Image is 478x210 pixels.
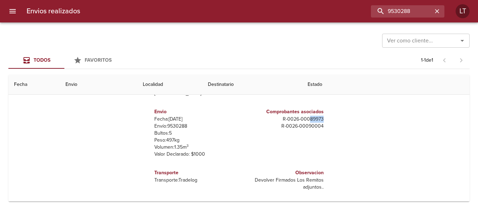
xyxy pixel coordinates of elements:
span: Pagina anterior [436,56,453,63]
h6: Envio [154,108,236,116]
p: R - 0026 - 00090004 [242,123,324,130]
div: Tabs Envios [8,52,120,69]
h6: Comprobantes asociados [242,108,324,116]
h6: Observacion [242,169,324,177]
sup: 3 [187,143,189,148]
p: Transporte: Tradelog [154,177,236,184]
button: menu [4,3,21,20]
span: Pagina siguiente [453,52,470,69]
button: Abrir [457,36,467,46]
p: Fecha: [DATE] [154,116,236,123]
span: Favoritos [85,57,112,63]
th: Fecha [8,75,60,95]
p: Volumen: 1.35 m [154,144,236,151]
span: Todos [34,57,50,63]
p: Valor Declarado: $ 1000 [154,151,236,158]
h6: Transporte [154,169,236,177]
div: Abrir información de usuario [456,4,470,18]
h6: Envios realizados [27,6,80,17]
div: LT [456,4,470,18]
p: R - 0026 - 00089973 [242,116,324,123]
p: Envío: 9530288 [154,123,236,130]
th: Localidad [137,75,202,95]
th: Envio [60,75,137,95]
p: 1 - 1 de 1 [421,57,433,64]
th: Estado [302,75,470,95]
p: Devolver Firmados Los Remitos adjuntos.. [242,177,324,191]
th: Destinatario [202,75,302,95]
p: Peso: 497 kg [154,137,236,144]
p: Bultos: 5 [154,130,236,137]
input: buscar [371,5,433,18]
